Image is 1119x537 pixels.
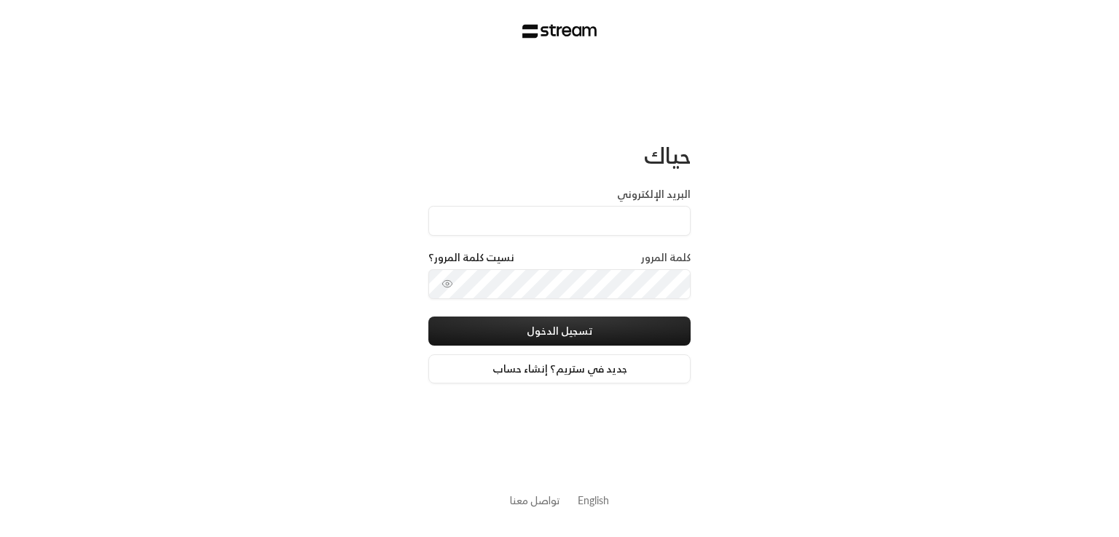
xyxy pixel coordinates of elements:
a: تواصل معنا [510,491,560,509]
img: Stream Logo [522,24,597,39]
a: جديد في ستريم؟ إنشاء حساب [428,354,691,383]
label: كلمة المرور [641,250,691,265]
span: حياك [644,136,691,175]
button: تسجيل الدخول [428,317,691,346]
button: toggle password visibility [436,272,459,295]
button: تواصل معنا [510,493,560,508]
a: English [578,487,609,514]
a: نسيت كلمة المرور؟ [428,250,514,265]
label: البريد الإلكتروني [617,187,691,202]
